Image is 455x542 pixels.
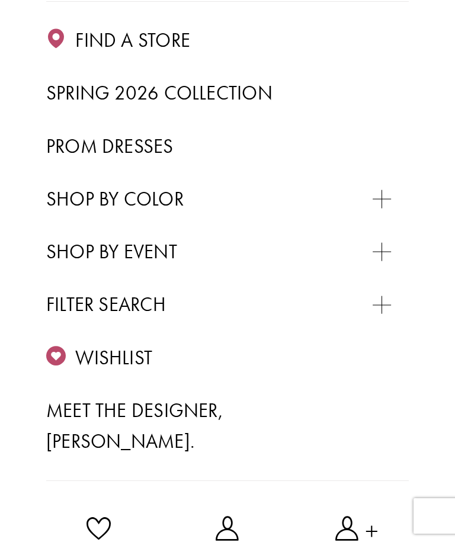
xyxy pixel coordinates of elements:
span: Prom Dresses [46,134,174,159]
span: Find a store [75,28,190,53]
a: Prom Dresses [46,131,409,162]
a: Meet the designer, [PERSON_NAME]. [46,395,409,457]
a: Spring 2026 Collection [46,78,409,108]
a: Wishlist [46,342,409,373]
span: + [365,517,379,541]
span: Meet the designer, [PERSON_NAME]. [46,398,223,454]
span: Wishlist [75,345,152,370]
a: Find a store [46,25,409,56]
span: Spring 2026 Collection [46,81,273,105]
